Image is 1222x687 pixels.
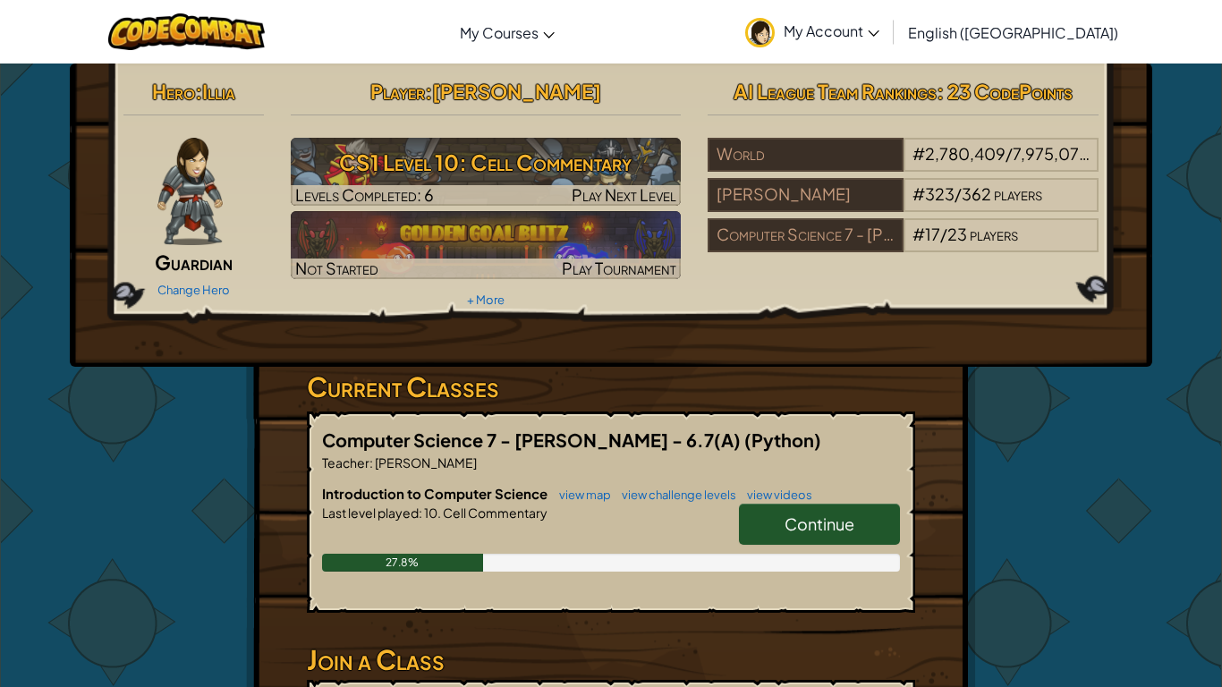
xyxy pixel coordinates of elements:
[708,138,903,172] div: World
[613,488,736,502] a: view challenge levels
[925,224,940,244] span: 17
[708,235,1099,256] a: Computer Science 7 - [PERSON_NAME] - 6.7(A)#17/23players
[441,505,547,521] span: Cell Commentary
[422,505,441,521] span: 10.
[734,79,937,104] span: AI League Team Rankings
[291,138,682,206] img: CS1 Level 10: Cell Commentary
[370,79,425,104] span: Player
[784,21,879,40] span: My Account
[373,454,477,471] span: [PERSON_NAME]
[970,224,1018,244] span: players
[108,13,265,50] img: CodeCombat logo
[152,79,195,104] span: Hero
[295,258,378,278] span: Not Started
[322,428,744,451] span: Computer Science 7 - [PERSON_NAME] - 6.7(A)
[307,640,915,680] h3: Join a Class
[940,224,947,244] span: /
[307,367,915,407] h3: Current Classes
[908,23,1118,42] span: English ([GEOGRAPHIC_DATA])
[708,195,1099,216] a: [PERSON_NAME]#323/362players
[291,211,682,279] img: Golden Goal
[322,485,550,502] span: Introduction to Computer Science
[962,183,991,204] span: 362
[425,79,432,104] span: :
[947,224,967,244] span: 23
[912,224,925,244] span: #
[195,79,202,104] span: :
[322,554,483,572] div: 27.8%
[467,293,505,307] a: + More
[291,211,682,279] a: Not StartedPlay Tournament
[736,4,888,60] a: My Account
[744,428,821,451] span: (Python)
[369,454,373,471] span: :
[202,79,235,104] span: Illia
[708,178,903,212] div: [PERSON_NAME]
[432,79,601,104] span: [PERSON_NAME]
[157,138,223,245] img: guardian-pose.png
[738,488,812,502] a: view videos
[157,283,230,297] a: Change Hero
[460,23,539,42] span: My Courses
[708,155,1099,175] a: World#2,780,409/7,975,079players
[295,184,434,205] span: Levels Completed: 6
[994,183,1042,204] span: players
[1006,143,1013,164] span: /
[955,183,962,204] span: /
[708,218,903,252] div: Computer Science 7 - [PERSON_NAME] - 6.7(A)
[291,138,682,206] a: Play Next Level
[925,183,955,204] span: 323
[155,250,233,275] span: Guardian
[550,488,611,502] a: view map
[322,454,369,471] span: Teacher
[1013,143,1090,164] span: 7,975,079
[937,79,1073,104] span: : 23 CodePoints
[899,8,1127,56] a: English ([GEOGRAPHIC_DATA])
[322,505,419,521] span: Last level played
[562,258,676,278] span: Play Tournament
[291,142,682,182] h3: CS1 Level 10: Cell Commentary
[451,8,564,56] a: My Courses
[912,143,925,164] span: #
[1091,143,1140,164] span: players
[572,184,676,205] span: Play Next Level
[925,143,1006,164] span: 2,780,409
[419,505,422,521] span: :
[785,513,854,534] span: Continue
[745,18,775,47] img: avatar
[912,183,925,204] span: #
